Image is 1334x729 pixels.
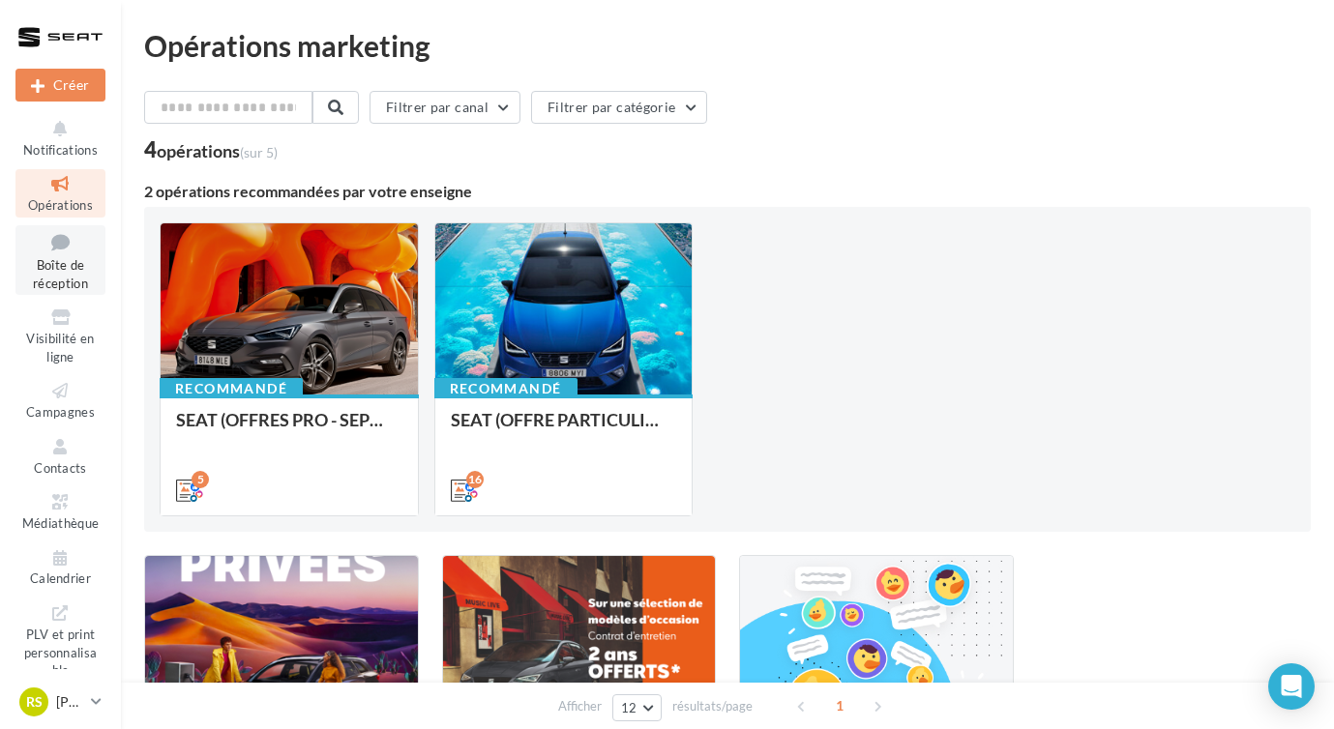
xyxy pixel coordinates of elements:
[15,487,105,535] a: Médiathèque
[157,142,278,160] div: opérations
[28,197,93,213] span: Opérations
[144,139,278,160] div: 4
[23,142,98,158] span: Notifications
[15,598,105,683] a: PLV et print personnalisable
[370,91,520,124] button: Filtrer par canal
[26,692,43,712] span: RS
[451,410,677,449] div: SEAT (OFFRE PARTICULIER - SEPT) - SOCIAL MEDIA
[672,697,753,715] span: résultats/page
[26,331,94,364] span: Visibilité en ligne
[56,692,83,712] p: [PERSON_NAME]
[15,169,105,217] a: Opérations
[434,378,578,399] div: Recommandé
[30,571,91,587] span: Calendrier
[22,515,100,531] span: Médiathèque
[621,700,637,715] span: 12
[558,697,602,715] span: Afficher
[15,543,105,591] a: Calendrier
[15,303,105,368] a: Visibilité en ligne
[240,144,278,160] span: (sur 5)
[176,410,402,449] div: SEAT (OFFRES PRO - SEPT) - SOCIAL MEDIA
[531,91,707,124] button: Filtrer par catégorie
[15,432,105,480] a: Contacts
[15,69,105,102] button: Créer
[34,460,87,476] span: Contacts
[15,114,105,161] button: Notifications
[1268,663,1315,710] div: Open Intercom Messenger
[466,471,484,488] div: 16
[192,471,209,488] div: 5
[26,404,95,420] span: Campagnes
[15,376,105,423] a: Campagnes
[144,31,1311,60] div: Opérations marketing
[15,69,105,102] div: Nouvelle campagne
[15,684,105,720] a: RS [PERSON_NAME]
[612,694,662,721] button: 12
[160,378,303,399] div: Recommandé
[24,623,98,678] span: PLV et print personnalisable
[144,184,1311,199] div: 2 opérations recommandées par votre enseigne
[15,225,105,296] a: Boîte de réception
[824,690,855,721] span: 1
[33,257,88,291] span: Boîte de réception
